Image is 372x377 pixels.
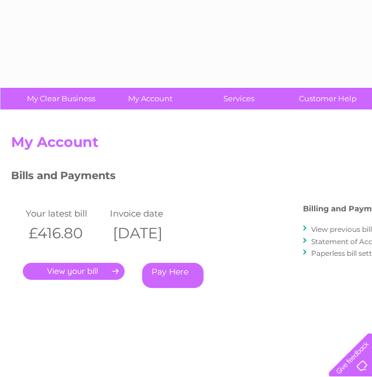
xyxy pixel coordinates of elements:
[23,205,107,221] td: Your latest bill
[107,205,191,221] td: Invoice date
[102,88,198,109] a: My Account
[23,221,107,245] th: £416.80
[191,88,287,109] a: Services
[142,263,204,288] a: Pay Here
[13,88,109,109] a: My Clear Business
[23,263,125,280] a: .
[107,221,191,245] th: [DATE]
